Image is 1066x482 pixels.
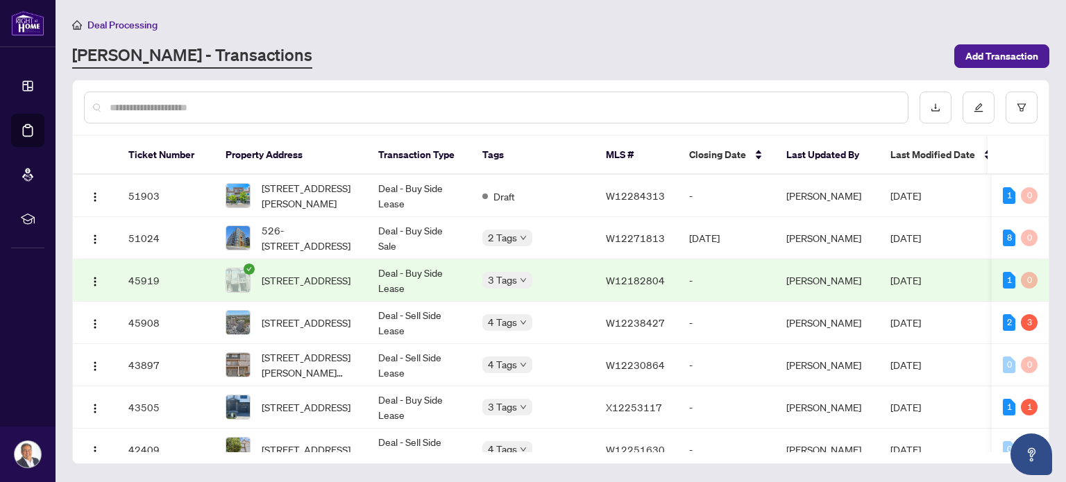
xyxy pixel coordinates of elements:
[606,274,665,286] span: W12182804
[678,429,775,471] td: -
[214,136,367,175] th: Property Address
[775,302,879,344] td: [PERSON_NAME]
[1021,187,1038,204] div: 0
[1003,314,1015,331] div: 2
[775,136,879,175] th: Last Updated By
[1017,103,1026,112] span: filter
[488,272,517,288] span: 3 Tags
[1021,314,1038,331] div: 3
[493,189,515,204] span: Draft
[606,443,665,456] span: W12251630
[974,103,983,112] span: edit
[262,399,350,415] span: [STREET_ADDRESS]
[606,316,665,329] span: W12238427
[606,359,665,371] span: W12230864
[367,175,471,217] td: Deal - Buy Side Lease
[262,442,350,457] span: [STREET_ADDRESS]
[1021,356,1038,373] div: 0
[606,232,665,244] span: W12271813
[87,19,158,31] span: Deal Processing
[226,184,250,207] img: thumbnail-img
[117,302,214,344] td: 45908
[84,311,106,334] button: Logo
[84,184,106,207] button: Logo
[954,44,1049,68] button: Add Transaction
[1021,399,1038,415] div: 1
[117,386,214,429] td: 43505
[367,344,471,386] td: Deal - Sell Side Lease
[117,175,214,217] td: 51903
[520,361,527,368] span: down
[1021,272,1038,289] div: 0
[963,92,995,123] button: edit
[890,147,975,162] span: Last Modified Date
[890,189,921,202] span: [DATE]
[226,311,250,334] img: thumbnail-img
[15,441,41,467] img: Profile Icon
[117,259,214,302] td: 45919
[1003,356,1015,373] div: 0
[520,319,527,326] span: down
[890,274,921,286] span: [DATE]
[262,180,356,211] span: [STREET_ADDRESS][PERSON_NAME]
[90,445,101,456] img: Logo
[72,44,312,69] a: [PERSON_NAME] - Transactions
[931,103,940,112] span: download
[90,234,101,245] img: Logo
[488,230,517,246] span: 2 Tags
[367,302,471,344] td: Deal - Sell Side Lease
[1003,272,1015,289] div: 1
[965,45,1038,67] span: Add Transaction
[84,269,106,291] button: Logo
[84,354,106,376] button: Logo
[226,268,250,292] img: thumbnail-img
[678,136,775,175] th: Closing Date
[488,399,517,415] span: 3 Tags
[920,92,951,123] button: download
[226,395,250,419] img: thumbnail-img
[775,429,879,471] td: [PERSON_NAME]
[226,353,250,377] img: thumbnail-img
[890,401,921,413] span: [DATE]
[775,386,879,429] td: [PERSON_NAME]
[262,273,350,288] span: [STREET_ADDRESS]
[367,136,471,175] th: Transaction Type
[117,217,214,259] td: 51024
[90,361,101,372] img: Logo
[226,226,250,250] img: thumbnail-img
[262,350,356,380] span: [STREET_ADDRESS][PERSON_NAME][PERSON_NAME]
[890,232,921,244] span: [DATE]
[606,401,662,413] span: X12253117
[90,318,101,329] img: Logo
[262,223,356,253] span: 526-[STREET_ADDRESS]
[520,404,527,411] span: down
[520,277,527,284] span: down
[488,314,517,330] span: 4 Tags
[1010,433,1052,475] button: Open asap
[90,403,101,414] img: Logo
[11,10,44,36] img: logo
[1003,441,1015,458] div: 0
[90,191,101,203] img: Logo
[678,302,775,344] td: -
[84,227,106,249] button: Logo
[689,147,746,162] span: Closing Date
[117,344,214,386] td: 43897
[117,136,214,175] th: Ticket Number
[1003,399,1015,415] div: 1
[1003,230,1015,246] div: 8
[84,396,106,418] button: Logo
[367,217,471,259] td: Deal - Buy Side Sale
[226,438,250,461] img: thumbnail-img
[775,175,879,217] td: [PERSON_NAME]
[520,234,527,241] span: down
[262,315,350,330] span: [STREET_ADDRESS]
[595,136,678,175] th: MLS #
[775,217,879,259] td: [PERSON_NAME]
[72,20,82,30] span: home
[678,344,775,386] td: -
[678,386,775,429] td: -
[90,276,101,287] img: Logo
[678,259,775,302] td: -
[84,438,106,461] button: Logo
